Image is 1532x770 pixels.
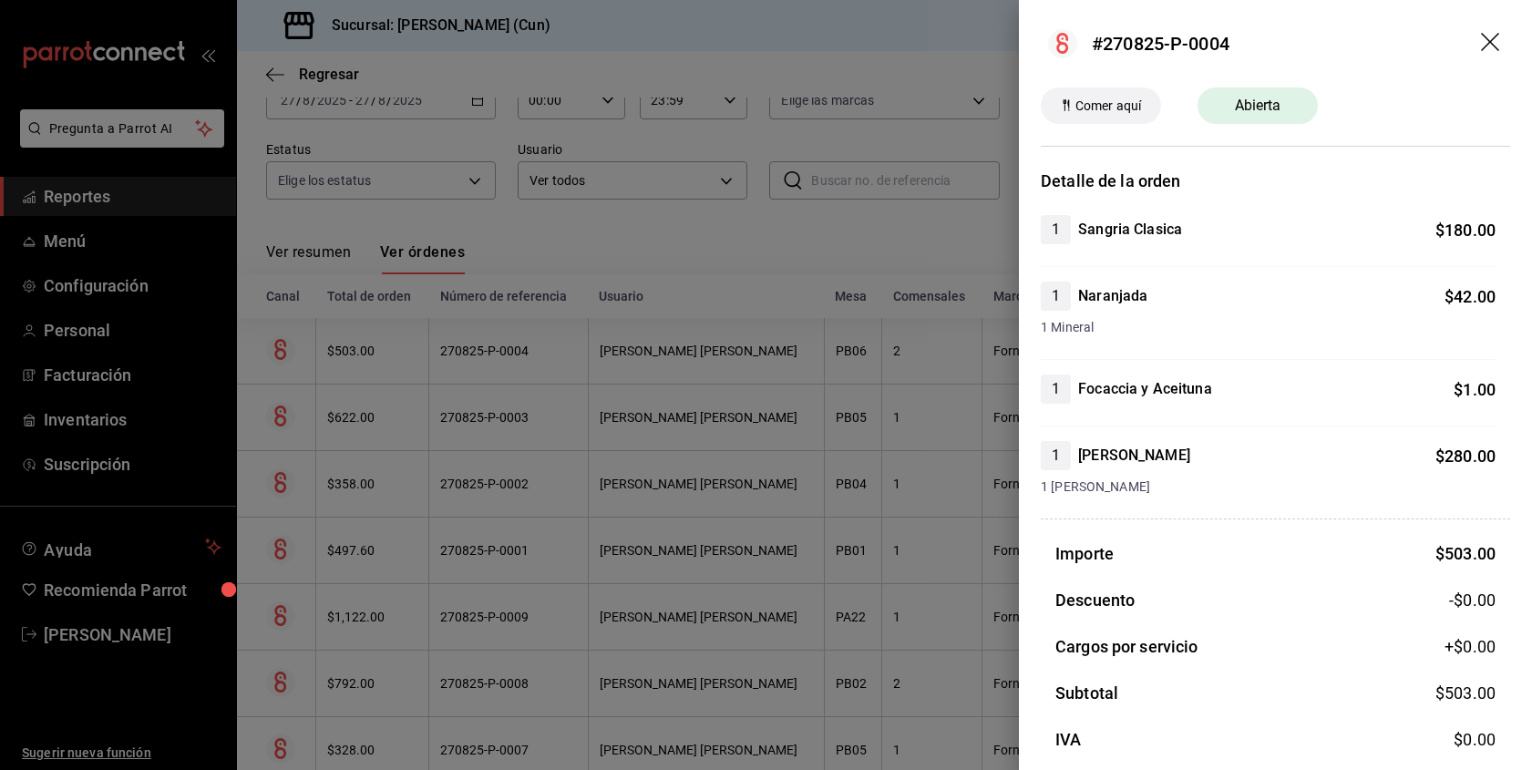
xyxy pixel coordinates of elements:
h3: IVA [1055,727,1081,752]
h3: Subtotal [1055,681,1118,705]
h3: Cargos por servicio [1055,634,1198,659]
span: $ 280.00 [1435,447,1496,466]
span: 1 [1041,445,1071,467]
h3: Importe [1055,541,1114,566]
span: 1 [1041,378,1071,400]
span: 1 [1041,219,1071,241]
h3: Descuento [1055,588,1135,612]
h3: Detalle de la orden [1041,169,1510,193]
h4: Naranjada [1078,285,1147,307]
span: $ 42.00 [1445,287,1496,306]
span: -$0.00 [1449,588,1496,612]
h4: Sangria Clasica [1078,219,1182,241]
h4: [PERSON_NAME] [1078,445,1190,467]
span: 1 [PERSON_NAME] [1041,477,1496,497]
span: $ 1.00 [1454,380,1496,399]
span: Abierta [1224,95,1292,117]
span: $ 0.00 [1454,730,1496,749]
span: 1 Mineral [1041,318,1496,337]
h4: Focaccia y Aceituna [1078,378,1212,400]
button: drag [1481,33,1503,55]
span: $ 180.00 [1435,221,1496,240]
span: $ 503.00 [1435,683,1496,703]
span: +$ 0.00 [1445,634,1496,659]
div: #270825-P-0004 [1092,30,1229,57]
span: $ 503.00 [1435,544,1496,563]
span: Comer aquí [1068,97,1148,116]
span: 1 [1041,285,1071,307]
